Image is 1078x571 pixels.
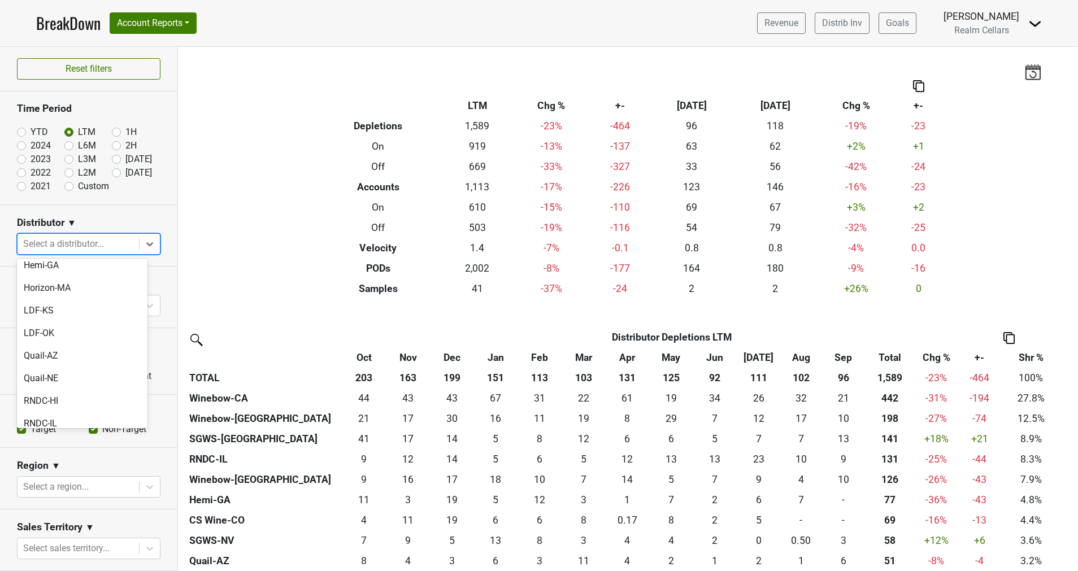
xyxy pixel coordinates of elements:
[342,469,386,490] td: 8.918
[1002,368,1060,388] td: 100%
[896,136,942,156] td: +1
[652,452,690,467] div: 13
[737,408,781,429] td: 12.174
[562,429,606,449] td: 11.833
[186,469,342,490] th: Winebow-[GEOGRAPHIC_DATA]
[590,156,650,177] td: -327
[590,177,650,197] td: -226
[824,431,863,446] div: 13
[31,166,51,180] label: 2022
[389,431,427,446] div: 17
[476,431,515,446] div: 5
[186,408,342,429] th: Winebow-[GEOGRAPHIC_DATA]
[781,449,821,469] td: 10.252
[733,197,817,217] td: 67
[315,278,442,299] th: Samples
[737,449,781,469] td: 22.834
[442,217,512,238] td: 503
[520,391,559,406] div: 31
[650,177,733,197] td: 123
[650,197,733,217] td: 69
[342,347,386,368] th: Oct: activate to sort column ascending
[474,388,518,408] td: 67.242
[386,408,430,429] td: 17.179
[868,391,912,406] div: 442
[562,408,606,429] td: 19.303
[433,472,471,487] div: 17
[67,216,76,230] span: ▼
[781,347,821,368] th: Aug: activate to sort column ascending
[342,388,386,408] td: 44.084
[78,166,96,180] label: L2M
[868,411,912,426] div: 198
[1002,449,1060,469] td: 8.3%
[345,391,383,406] div: 44
[608,391,646,406] div: 61
[442,278,512,299] td: 41
[512,238,590,258] td: -7 %
[650,95,733,116] th: [DATE]
[590,197,650,217] td: -110
[817,156,895,177] td: -42 %
[125,166,152,180] label: [DATE]
[757,12,806,34] a: Revenue
[868,452,912,467] div: 131
[1002,429,1060,449] td: 8.9%
[784,431,819,446] div: 7
[512,136,590,156] td: -13 %
[896,156,942,177] td: -24
[821,368,866,388] th: 96
[386,388,430,408] td: 43.25
[915,449,958,469] td: -25 %
[733,177,817,197] td: 146
[821,347,866,368] th: Sep: activate to sort column ascending
[476,452,515,467] div: 5
[824,391,863,406] div: 21
[733,95,817,116] th: [DATE]
[784,452,819,467] div: 10
[386,429,430,449] td: 16.75
[186,429,342,449] th: SGWS-[GEOGRAPHIC_DATA]
[386,449,430,469] td: 11.58
[386,469,430,490] td: 15.59
[389,472,427,487] div: 16
[386,327,958,347] th: Distributor Depletions LTM
[817,238,895,258] td: -4 %
[474,347,518,368] th: Jan: activate to sort column ascending
[562,449,606,469] td: 5
[737,368,781,388] th: 111
[17,390,147,412] div: RNDC-HI
[125,125,137,139] label: 1H
[562,368,606,388] th: 103
[430,429,474,449] td: 13.998
[817,217,895,238] td: -32 %
[737,429,781,449] td: 7.37
[31,180,51,193] label: 2021
[817,197,895,217] td: +3 %
[442,238,512,258] td: 1.4
[590,95,650,116] th: +-
[652,391,690,406] div: 19
[476,411,515,426] div: 16
[915,429,958,449] td: +18 %
[520,452,559,467] div: 6
[960,391,999,406] div: -194
[442,116,512,136] td: 1,589
[693,449,737,469] td: 13.167
[865,429,915,449] th: 141.355
[17,345,147,367] div: Quail-AZ
[389,452,427,467] div: 12
[433,391,471,406] div: 43
[474,469,518,490] td: 18.25
[958,347,1002,368] th: +-: activate to sort column ascending
[649,469,693,490] td: 5.418
[31,422,56,436] label: Target
[389,391,427,406] div: 43
[36,11,101,35] a: BreakDown
[562,347,606,368] th: Mar: activate to sort column ascending
[31,152,51,166] label: 2023
[650,238,733,258] td: 0.8
[960,411,999,426] div: -74
[781,368,821,388] th: 102
[879,12,916,34] a: Goals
